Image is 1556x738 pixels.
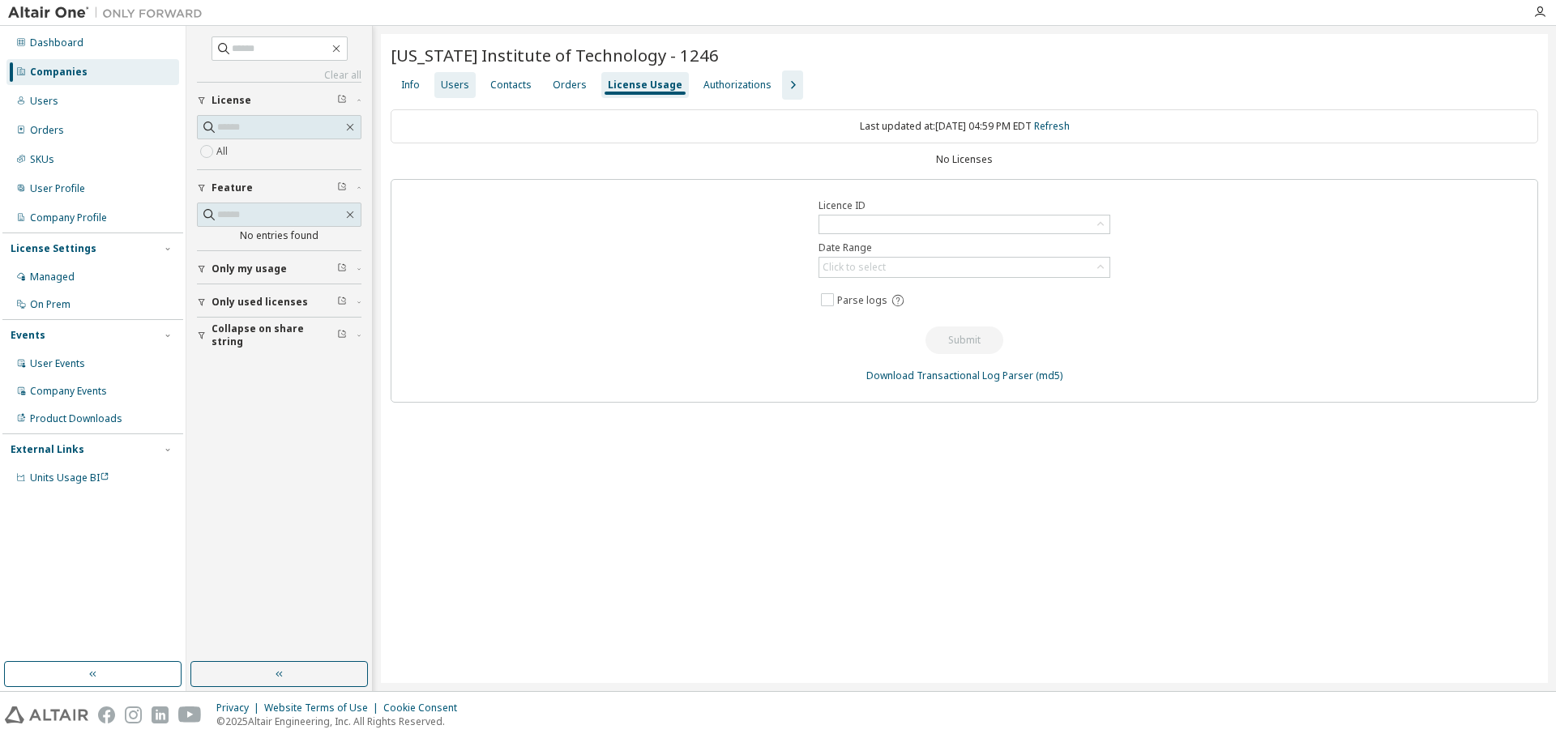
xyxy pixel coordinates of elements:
div: Privacy [216,702,264,715]
span: Clear filter [337,262,347,275]
div: User Profile [30,182,85,195]
div: Dashboard [30,36,83,49]
button: Collapse on share string [197,318,361,353]
div: Website Terms of Use [264,702,383,715]
label: Date Range [819,241,1110,254]
div: Authorizations [703,79,772,92]
div: Events [11,329,45,342]
div: Managed [30,271,75,284]
div: Orders [553,79,587,92]
div: Cookie Consent [383,702,467,715]
img: altair_logo.svg [5,706,88,723]
div: Info [401,79,420,92]
p: © 2025 Altair Engineering, Inc. All Rights Reserved. [216,715,467,728]
div: On Prem [30,298,71,311]
div: Product Downloads [30,412,122,425]
span: Feature [212,181,253,194]
button: Only used licenses [197,284,361,320]
button: Feature [197,170,361,206]
div: Users [441,79,469,92]
span: Clear filter [337,94,347,107]
a: Clear all [197,69,361,82]
span: Only used licenses [212,296,308,309]
div: Orders [30,124,64,137]
div: Click to select [819,258,1109,277]
img: Altair One [8,5,211,21]
div: No Licenses [391,153,1538,166]
a: (md5) [1036,369,1062,382]
div: Companies [30,66,88,79]
div: Company Events [30,385,107,398]
span: Collapse on share string [212,322,337,348]
img: instagram.svg [125,706,142,723]
div: Users [30,95,58,108]
label: All [216,142,231,161]
div: License Settings [11,242,96,255]
button: License [197,83,361,118]
a: Refresh [1034,119,1070,133]
div: SKUs [30,153,54,166]
div: Click to select [823,261,886,274]
img: facebook.svg [98,706,115,723]
div: User Events [30,357,85,370]
span: Only my usage [212,262,287,275]
span: Clear filter [337,296,347,309]
img: youtube.svg [178,706,202,723]
span: Clear filter [337,329,347,342]
div: License Usage [608,79,682,92]
div: Company Profile [30,211,107,224]
img: linkedin.svg [152,706,169,723]
button: Only my usage [197,251,361,287]
span: License [212,94,251,107]
div: No entries found [197,229,361,242]
span: Parse logs [837,294,887,307]
div: External Links [11,443,84,456]
span: Units Usage BI [30,471,109,484]
span: Clear filter [337,181,347,194]
label: Licence ID [819,199,1110,212]
span: [US_STATE] Institute of Technology - 1246 [391,44,719,66]
div: Last updated at: [DATE] 04:59 PM EDT [391,109,1538,143]
a: Download Transactional Log Parser [866,369,1033,382]
button: Submit [925,326,1003,354]
div: Contacts [490,79,532,92]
